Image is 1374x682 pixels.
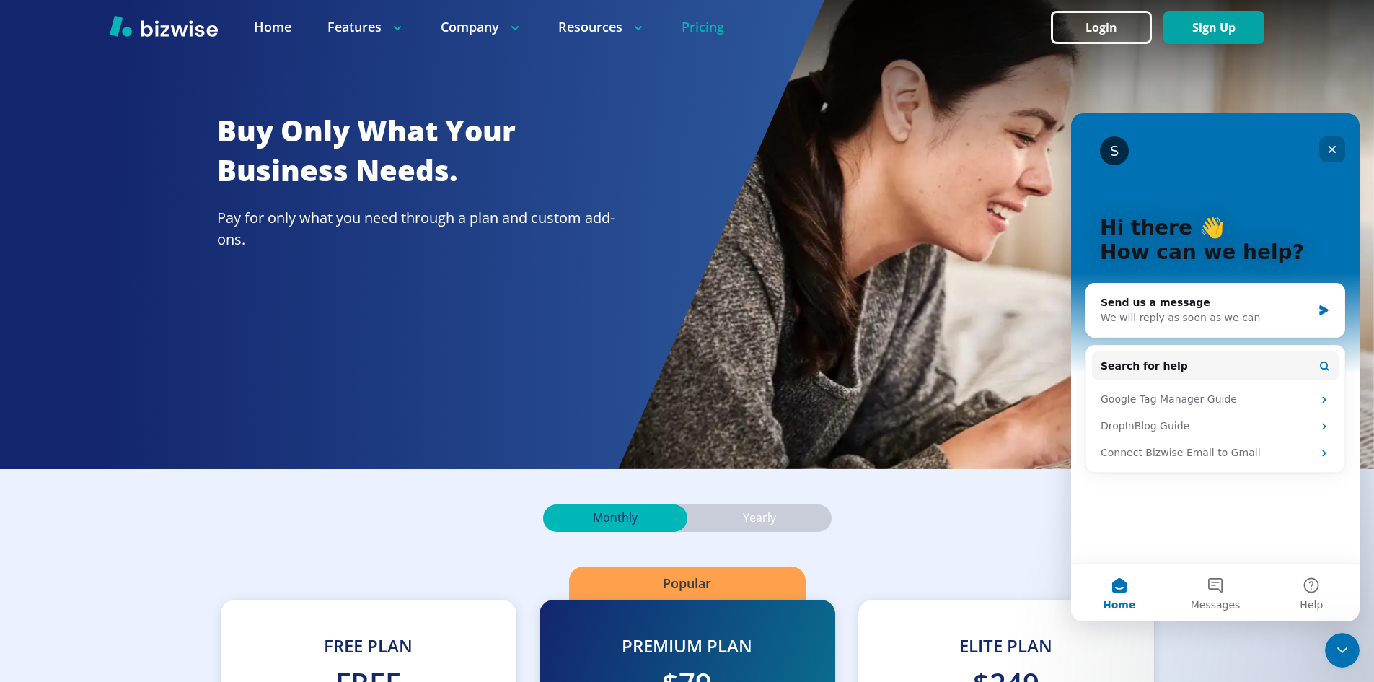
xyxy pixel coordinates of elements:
button: Login [1051,11,1152,44]
p: Monthly [593,510,638,526]
a: Pricing [682,18,724,36]
h3: Elite Plan [893,634,1119,658]
a: Login [1051,21,1163,35]
a: Home [254,18,291,36]
img: Bizwise Logo [110,15,218,37]
h2: Buy Only What Your Business Needs. [217,111,618,190]
h3: Premium Plan [574,634,801,658]
p: Yearly [743,510,776,526]
div: Yearly [687,504,832,532]
p: Resources [558,18,646,36]
button: Sign Up [1163,11,1264,44]
p: Pay for only what you need through a plan and custom add-ons. [217,207,618,250]
p: Features [327,18,405,36]
iframe: Intercom live chat [1071,113,1360,621]
p: Company [441,18,522,36]
iframe: Intercom live chat [1325,633,1360,668]
h3: Free Plan [255,634,482,658]
p: Popular [663,572,711,594]
div: Monthly [543,504,687,532]
a: Sign Up [1163,21,1264,35]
